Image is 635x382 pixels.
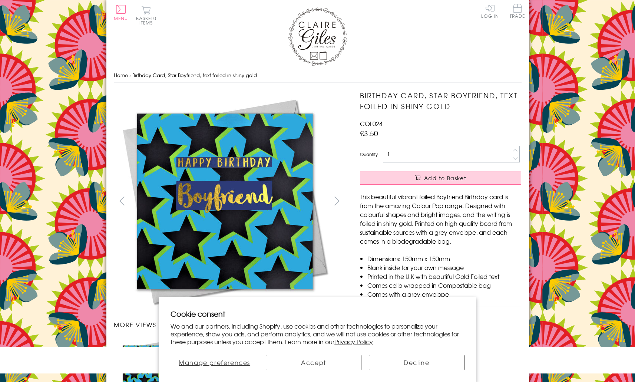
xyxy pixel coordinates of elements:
span: Add to Basket [424,174,466,182]
button: next [328,192,345,209]
label: Quantity [360,151,378,158]
a: Log In [481,4,499,18]
li: Blank inside for your own message [367,263,521,272]
li: Printed in the U.K with beautiful Gold Foiled text [367,272,521,281]
img: Birthday Card, Star Boyfriend, text foiled in shiny gold [345,90,568,313]
li: Comes cello wrapped in Compostable bag [367,281,521,290]
a: Home [114,72,128,79]
button: Decline [369,355,464,370]
span: Manage preferences [179,358,250,367]
img: Claire Giles Greetings Cards [288,7,347,66]
button: prev [114,192,130,209]
h3: More views [114,320,345,329]
li: Dimensions: 150mm x 150mm [367,254,521,263]
li: Comes with a grey envelope [367,290,521,299]
nav: breadcrumbs [114,68,522,83]
button: Manage preferences [171,355,258,370]
h1: Birthday Card, Star Boyfriend, text foiled in shiny gold [360,90,521,112]
p: We and our partners, including Shopify, use cookies and other technologies to personalize your ex... [171,322,464,345]
h2: Cookie consent [171,309,464,319]
p: This beautiful vibrant foiled Boyfriend Birthday card is from the amazing Colour Pop range. Desig... [360,192,521,246]
span: Trade [510,4,525,18]
button: Add to Basket [360,171,521,185]
a: Trade [510,4,525,20]
span: COL024 [360,119,383,128]
span: Menu [114,15,128,22]
span: 0 items [139,15,156,26]
button: Basket0 items [136,6,156,25]
a: Privacy Policy [334,337,373,346]
span: › [129,72,131,79]
img: Birthday Card, Star Boyfriend, text foiled in shiny gold [113,90,336,313]
button: Accept [266,355,361,370]
span: Birthday Card, Star Boyfriend, text foiled in shiny gold [132,72,257,79]
span: £3.50 [360,128,378,138]
button: Menu [114,5,128,20]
